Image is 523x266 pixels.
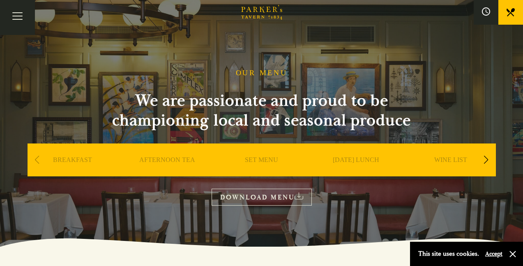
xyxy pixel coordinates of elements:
[53,156,92,189] a: BREAKFAST
[236,69,288,78] h1: OUR MENU
[333,156,379,189] a: [DATE] LUNCH
[139,156,195,189] a: AFTERNOON TEA
[28,143,118,201] div: 1 / 9
[418,248,479,260] p: This site uses cookies.
[97,91,426,130] h2: We are passionate and proud to be championing local and seasonal produce
[212,189,312,206] a: DOWNLOAD MENU
[405,143,496,201] div: 5 / 9
[509,250,517,258] button: Close and accept
[311,143,401,201] div: 4 / 9
[122,143,212,201] div: 2 / 9
[245,156,278,189] a: SET MENU
[434,156,467,189] a: WINE LIST
[485,250,502,258] button: Accept
[481,151,492,169] div: Next slide
[217,143,307,201] div: 3 / 9
[32,151,43,169] div: Previous slide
